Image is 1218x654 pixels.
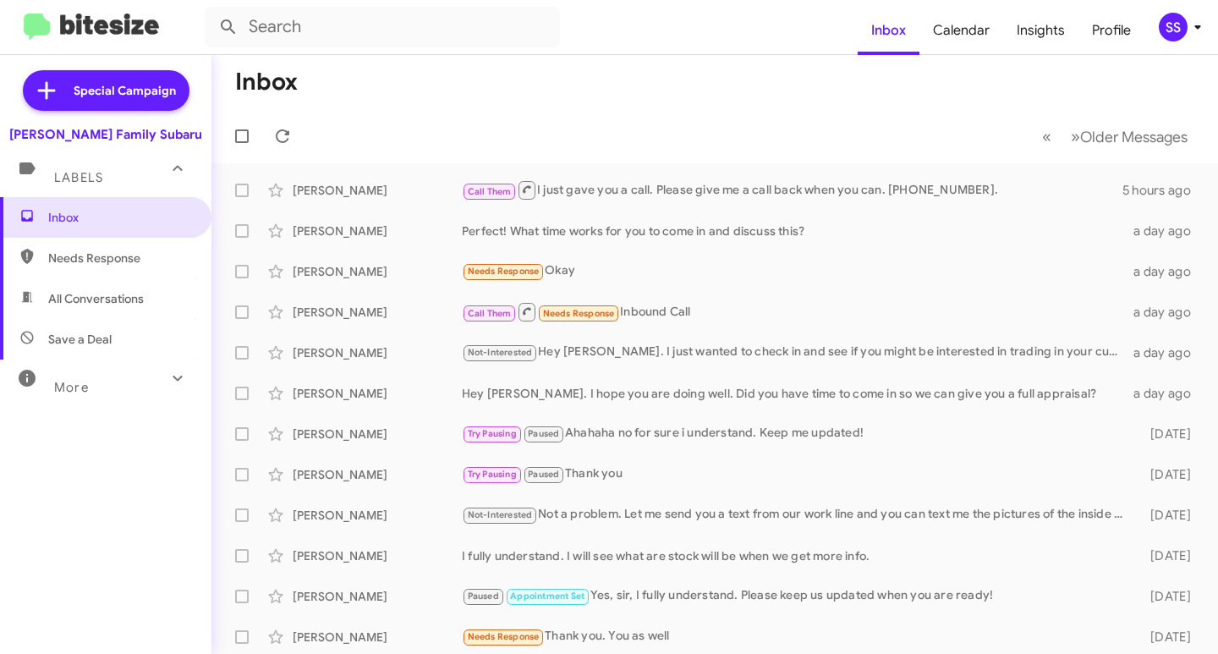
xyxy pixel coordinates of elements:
[1144,13,1199,41] button: SS
[462,301,1131,322] div: Inbound Call
[293,385,462,402] div: [PERSON_NAME]
[293,263,462,280] div: [PERSON_NAME]
[468,509,533,520] span: Not-Interested
[462,343,1131,362] div: Hey [PERSON_NAME]. I just wanted to check in and see if you might be interested in trading in you...
[468,469,517,480] span: Try Pausing
[462,424,1131,443] div: Ahahaha no for sure i understand. Keep me updated!
[293,223,462,239] div: [PERSON_NAME]
[510,591,584,602] span: Appointment Set
[1131,263,1204,280] div: a day ago
[54,170,103,185] span: Labels
[1061,119,1198,154] button: Next
[1131,507,1204,524] div: [DATE]
[1131,588,1204,605] div: [DATE]
[528,428,559,439] span: Paused
[543,308,615,319] span: Needs Response
[462,385,1131,402] div: Hey [PERSON_NAME]. I hope you are doing well. Did you have time to come in so we can give you a f...
[293,466,462,483] div: [PERSON_NAME]
[1131,344,1204,361] div: a day ago
[48,209,192,226] span: Inbox
[462,505,1131,525] div: Not a problem. Let me send you a text from our work line and you can text me the pictures of the ...
[468,347,533,358] span: Not-Interested
[1033,119,1198,154] nav: Page navigation example
[1003,6,1078,55] a: Insights
[468,266,540,277] span: Needs Response
[74,82,176,99] span: Special Campaign
[205,7,560,47] input: Search
[293,507,462,524] div: [PERSON_NAME]
[48,290,144,307] span: All Conversations
[468,308,512,319] span: Call Them
[528,469,559,480] span: Paused
[462,261,1131,281] div: Okay
[462,586,1131,606] div: Yes, sir, I fully understand. Please keep us updated when you are ready!
[293,426,462,442] div: [PERSON_NAME]
[54,380,89,395] span: More
[9,126,202,143] div: [PERSON_NAME] Family Subaru
[462,223,1131,239] div: Perfect! What time works for you to come in and discuss this?
[1131,466,1204,483] div: [DATE]
[1131,547,1204,564] div: [DATE]
[1078,6,1144,55] a: Profile
[293,629,462,646] div: [PERSON_NAME]
[1080,128,1188,146] span: Older Messages
[293,182,462,199] div: [PERSON_NAME]
[235,69,298,96] h1: Inbox
[462,627,1131,646] div: Thank you. You as well
[468,428,517,439] span: Try Pausing
[1042,126,1051,147] span: «
[919,6,1003,55] a: Calendar
[1122,182,1204,199] div: 5 hours ago
[48,250,192,267] span: Needs Response
[23,70,189,111] a: Special Campaign
[1032,119,1062,154] button: Previous
[1131,304,1204,321] div: a day ago
[858,6,919,55] a: Inbox
[293,547,462,564] div: [PERSON_NAME]
[293,344,462,361] div: [PERSON_NAME]
[1131,385,1204,402] div: a day ago
[293,588,462,605] div: [PERSON_NAME]
[468,631,540,642] span: Needs Response
[1071,126,1080,147] span: »
[1131,629,1204,646] div: [DATE]
[1159,13,1188,41] div: SS
[462,547,1131,564] div: I fully understand. I will see what are stock will be when we get more info.
[1131,426,1204,442] div: [DATE]
[468,591,499,602] span: Paused
[468,186,512,197] span: Call Them
[48,331,112,348] span: Save a Deal
[293,304,462,321] div: [PERSON_NAME]
[1131,223,1204,239] div: a day ago
[462,179,1122,201] div: I just gave you a call. Please give me a call back when you can. [PHONE_NUMBER].
[462,464,1131,484] div: Thank you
